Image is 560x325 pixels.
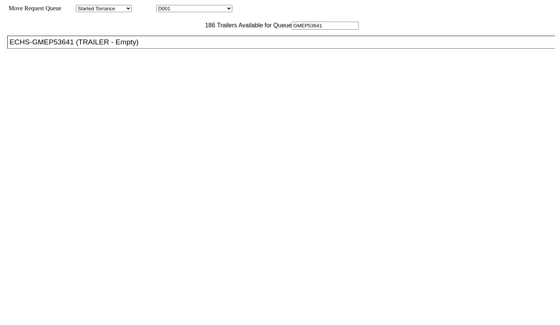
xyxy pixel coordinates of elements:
[201,22,215,28] span: 186
[292,22,359,30] input: Filter Available Trailers
[133,5,155,11] span: Location
[215,22,292,28] span: Trailers Available for Queue
[63,5,74,11] span: Area
[9,38,560,46] div: ECHS-GMEP53641 (TRAILER - Empty)
[5,5,62,11] span: Move Request Queue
